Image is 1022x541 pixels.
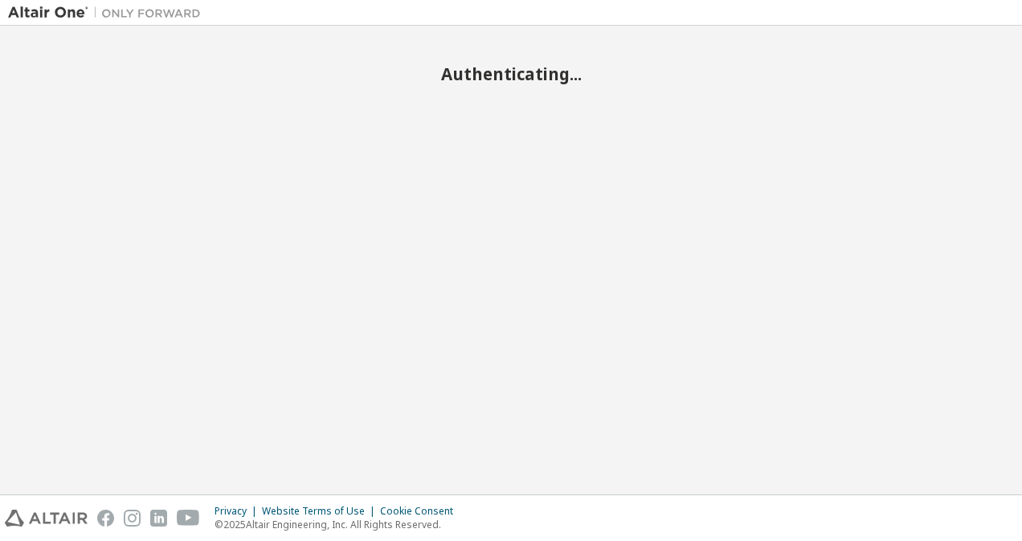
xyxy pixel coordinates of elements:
[215,505,262,518] div: Privacy
[215,518,463,531] p: © 2025 Altair Engineering, Inc. All Rights Reserved.
[97,510,114,527] img: facebook.svg
[5,510,88,527] img: altair_logo.svg
[262,505,380,518] div: Website Terms of Use
[380,505,463,518] div: Cookie Consent
[8,63,1014,84] h2: Authenticating...
[150,510,167,527] img: linkedin.svg
[124,510,141,527] img: instagram.svg
[177,510,200,527] img: youtube.svg
[8,5,209,21] img: Altair One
